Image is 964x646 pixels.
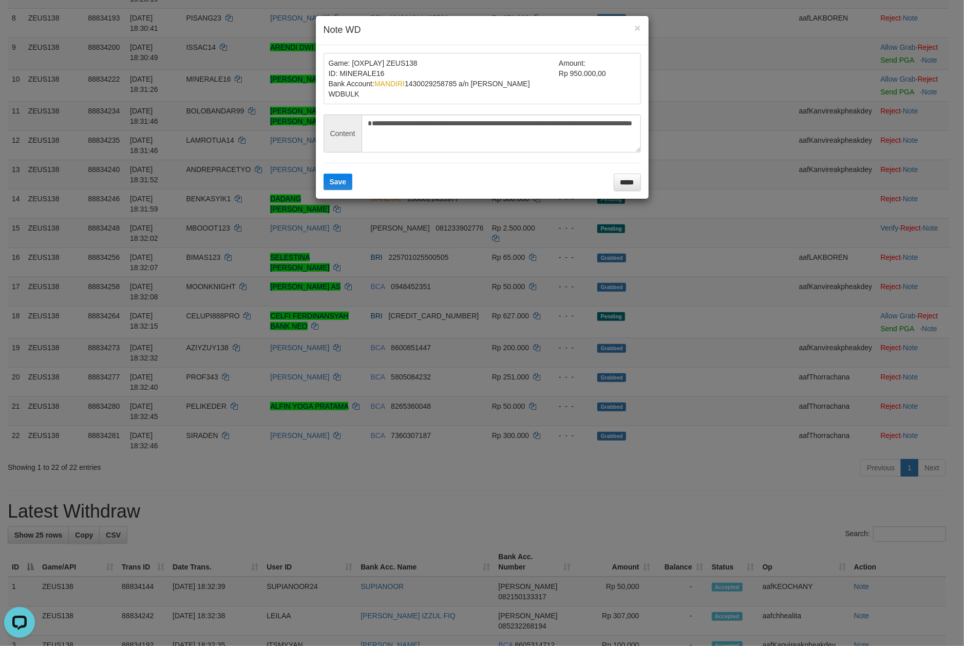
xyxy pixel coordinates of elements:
button: Open LiveChat chat widget [4,4,35,35]
h4: Note WD [324,24,641,37]
span: MANDIRI [374,80,405,88]
span: Save [330,178,347,186]
td: Amount: Rp 950.000,00 [559,58,636,99]
span: Content [324,115,362,153]
button: Save [324,174,353,190]
td: Game: [OXPLAY] ZEUS138 ID: MINERALE16 Bank Account: 1430029258785 a/n [PERSON_NAME] WDBULK [329,58,559,99]
button: × [634,23,640,33]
